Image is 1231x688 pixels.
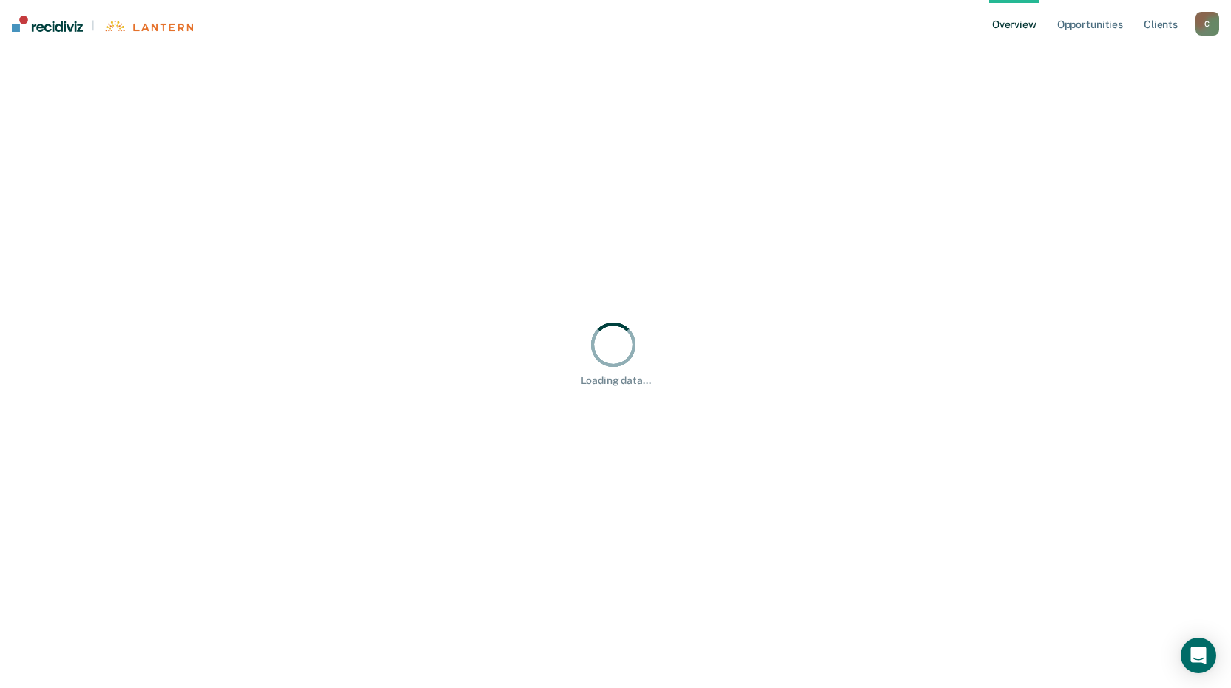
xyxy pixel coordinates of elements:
[12,16,83,32] img: Recidiviz
[12,16,193,32] a: |
[83,19,104,32] span: |
[1181,638,1216,673] div: Open Intercom Messenger
[581,374,651,387] div: Loading data...
[104,21,193,32] img: Lantern
[1195,12,1219,36] button: C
